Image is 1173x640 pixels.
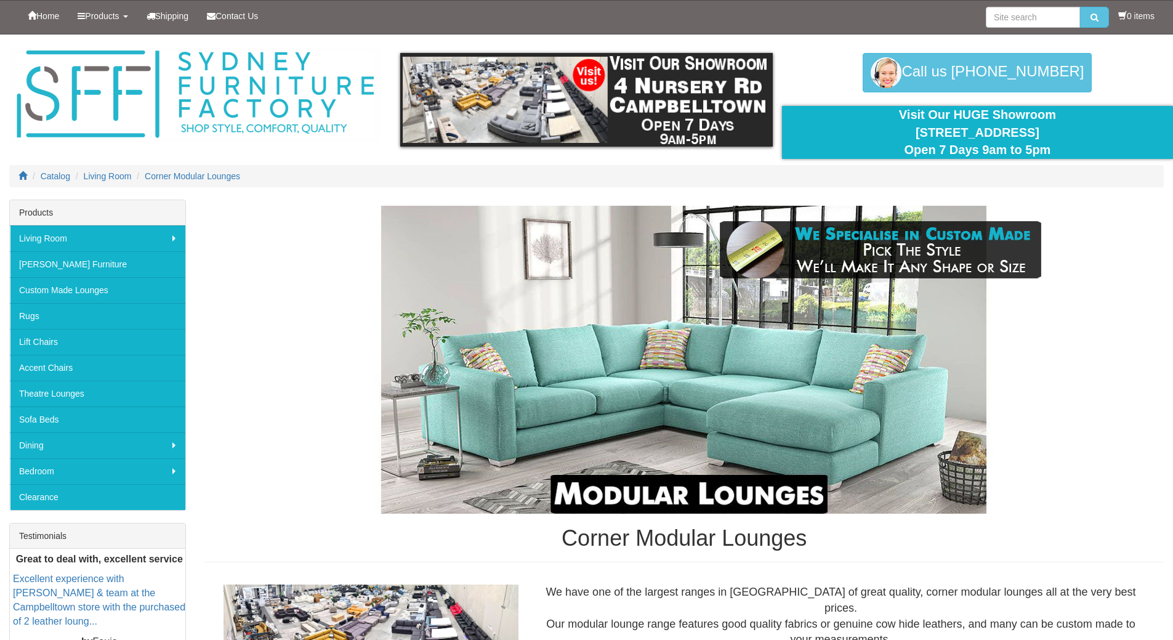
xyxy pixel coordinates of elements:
[10,407,185,432] a: Sofa Beds
[986,7,1080,28] input: Site search
[155,11,189,21] span: Shipping
[10,484,185,510] a: Clearance
[18,1,68,31] a: Home
[216,11,258,21] span: Contact Us
[137,1,198,31] a: Shipping
[791,106,1164,159] div: Visit Our HUGE Showroom [STREET_ADDRESS] Open 7 Days 9am to 5pm
[400,53,773,147] img: showroom.gif
[68,1,137,31] a: Products
[41,171,70,181] a: Catalog
[10,432,185,458] a: Dining
[36,11,59,21] span: Home
[10,200,185,225] div: Products
[10,47,380,142] img: Sydney Furniture Factory
[1118,10,1155,22] li: 0 items
[10,329,185,355] a: Lift Chairs
[85,11,119,21] span: Products
[10,303,185,329] a: Rugs
[198,1,267,31] a: Contact Us
[10,458,185,484] a: Bedroom
[10,251,185,277] a: [PERSON_NAME] Furniture
[315,206,1054,514] img: Corner Modular Lounges
[10,225,185,251] a: Living Room
[204,526,1164,551] h1: Corner Modular Lounges
[84,171,132,181] a: Living Room
[16,554,183,564] b: Great to deal with, excellent service
[10,524,185,549] div: Testimonials
[10,277,185,303] a: Custom Made Lounges
[10,381,185,407] a: Theatre Lounges
[145,171,240,181] a: Corner Modular Lounges
[10,355,185,381] a: Accent Chairs
[13,574,185,627] a: Excellent experience with [PERSON_NAME] & team at the Campbelltown store with the purchased of 2 ...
